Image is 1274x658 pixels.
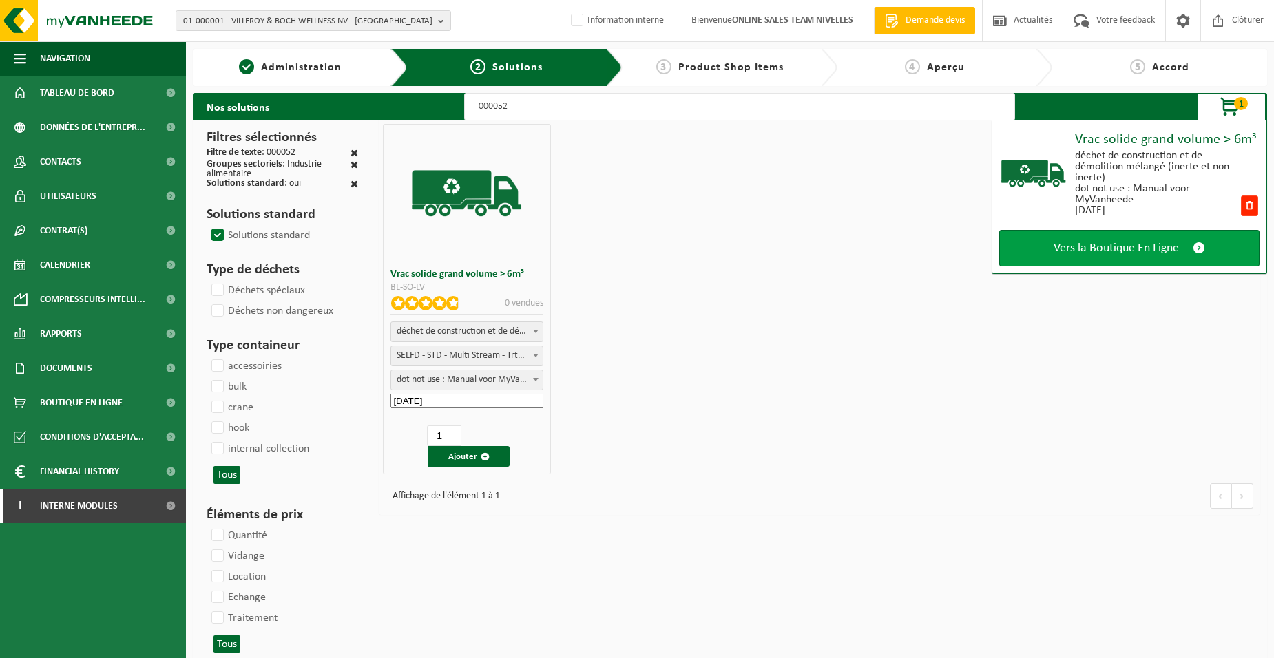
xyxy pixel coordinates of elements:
[40,213,87,248] span: Contrat(s)
[207,147,262,158] span: Filtre de texte
[1075,133,1260,147] div: Vrac solide grand volume > 6m³
[391,370,542,390] span: dot not use : Manual voor MyVanheede
[1075,183,1240,205] div: dot not use : Manual voor MyVanheede
[40,110,145,145] span: Données de l'entrepr...
[1059,59,1260,76] a: 5Accord
[1197,93,1266,120] button: 1
[207,179,301,191] div: : oui
[209,376,247,397] label: bulk
[927,62,965,73] span: Aperçu
[40,282,145,317] span: Compresseurs intelli...
[209,438,309,459] label: internal collection
[209,225,310,246] label: Solutions standard
[999,139,1068,208] img: BL-SO-LV
[1054,241,1179,255] span: Vers la Boutique En Ligne
[40,76,114,110] span: Tableau de bord
[902,14,968,28] span: Demande devis
[390,370,543,390] span: dot not use : Manual voor MyVanheede
[874,7,975,34] a: Demande devis
[207,259,358,280] h3: Type de déchets
[390,394,543,408] input: Date de début
[568,10,664,31] label: Information interne
[209,301,333,321] label: Déchets non dangereux
[999,230,1260,266] a: Vers la Boutique En Ligne
[390,321,543,342] span: déchet de construction et de démolition mélangé (inerte et non inerte)
[207,159,282,169] span: Groupes sectoriels
[390,283,543,293] div: BL-SO-LV
[209,566,266,587] label: Location
[176,10,451,31] button: 01-000001 - VILLEROY & BOCH WELLNESS NV - [GEOGRAPHIC_DATA]
[1234,97,1248,110] span: 1
[1075,150,1240,183] div: déchet de construction et de démolition mélangé (inerte et non inerte)
[207,148,295,160] div: : 000052
[207,178,284,189] span: Solutions standard
[428,446,510,467] button: Ajouter
[408,135,525,252] img: BL-SO-LV
[40,145,81,179] span: Contacts
[207,160,351,179] div: : Industrie alimentaire
[213,466,240,484] button: Tous
[390,346,543,366] span: SELFD - STD - Multi Stream - Trtmt/wu (SP-M-000052)
[40,41,90,76] span: Navigation
[492,62,543,73] span: Solutions
[209,397,253,418] label: crane
[656,59,671,74] span: 3
[1130,59,1145,74] span: 5
[209,280,305,301] label: Déchets spéciaux
[40,351,92,385] span: Documents
[209,587,266,608] label: Echange
[40,248,90,282] span: Calendrier
[209,546,264,566] label: Vidange
[40,179,96,213] span: Utilisateurs
[1152,62,1189,73] span: Accord
[261,62,342,73] span: Administration
[40,454,119,489] span: Financial History
[14,489,26,523] span: I
[464,93,1015,120] input: Chercher
[470,59,485,74] span: 2
[209,525,267,546] label: Quantité
[40,317,82,351] span: Rapports
[732,15,853,25] strong: ONLINE SALES TEAM NIVELLES
[40,420,144,454] span: Conditions d'accepta...
[427,425,462,446] input: 1
[418,59,595,76] a: 2Solutions
[183,11,432,32] span: 01-000001 - VILLEROY & BOCH WELLNESS NV - [GEOGRAPHIC_DATA]
[209,608,278,628] label: Traitement
[209,356,282,376] label: accessoiries
[391,346,542,365] span: SELFD - STD - Multi Stream - Trtmt/wu (SP-M-000052)
[239,59,254,74] span: 1
[193,93,283,120] h2: Nos solutions
[207,335,358,356] h3: Type containeur
[209,418,249,438] label: hook
[386,485,500,508] div: Affichage de l'élément 1 à 1
[905,59,920,74] span: 4
[391,322,542,341] span: déchet de construction et de démolition mélangé (inerte et non inerte)
[207,204,358,225] h3: Solutions standard
[629,59,810,76] a: 3Product Shop Items
[200,59,380,76] a: 1Administration
[505,296,543,310] p: 0 vendues
[207,505,358,525] h3: Éléments de prix
[390,269,543,279] h3: Vrac solide grand volume > 6m³
[213,635,240,653] button: Tous
[40,385,123,420] span: Boutique en ligne
[40,489,118,523] span: Interne modules
[844,59,1025,76] a: 4Aperçu
[207,127,358,148] h3: Filtres sélectionnés
[1075,205,1240,216] div: [DATE]
[678,62,784,73] span: Product Shop Items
